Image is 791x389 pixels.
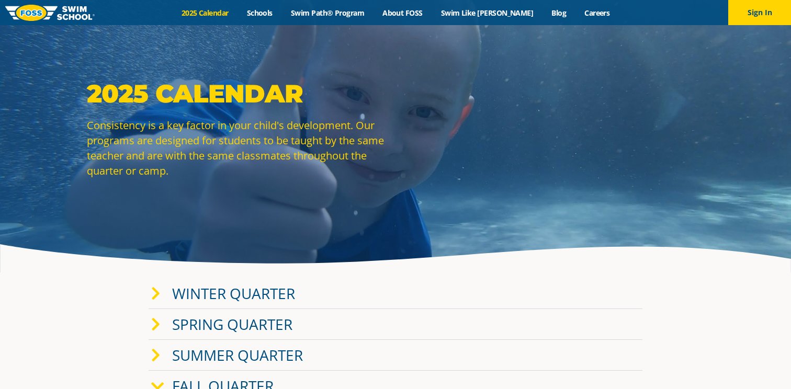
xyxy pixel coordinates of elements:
[87,78,303,109] strong: 2025 Calendar
[172,283,295,303] a: Winter Quarter
[87,118,390,178] p: Consistency is a key factor in your child's development. Our programs are designed for students t...
[5,5,95,21] img: FOSS Swim School Logo
[575,8,619,18] a: Careers
[281,8,373,18] a: Swim Path® Program
[374,8,432,18] a: About FOSS
[172,314,292,334] a: Spring Quarter
[543,8,575,18] a: Blog
[238,8,281,18] a: Schools
[172,8,238,18] a: 2025 Calendar
[432,8,543,18] a: Swim Like [PERSON_NAME]
[172,345,303,365] a: Summer Quarter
